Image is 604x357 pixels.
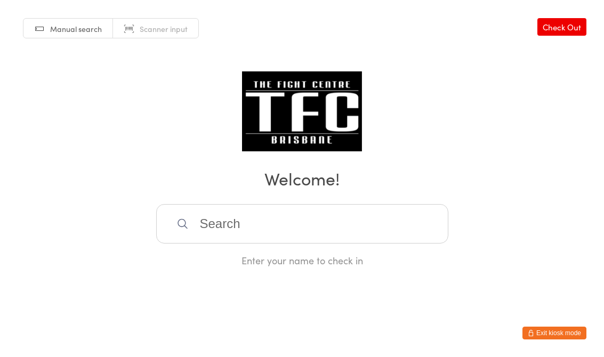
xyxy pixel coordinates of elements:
[156,254,448,267] div: Enter your name to check in
[140,23,188,34] span: Scanner input
[50,23,102,34] span: Manual search
[242,71,362,151] img: The Fight Centre Brisbane
[11,166,593,190] h2: Welcome!
[522,327,586,339] button: Exit kiosk mode
[156,204,448,244] input: Search
[537,18,586,36] a: Check Out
